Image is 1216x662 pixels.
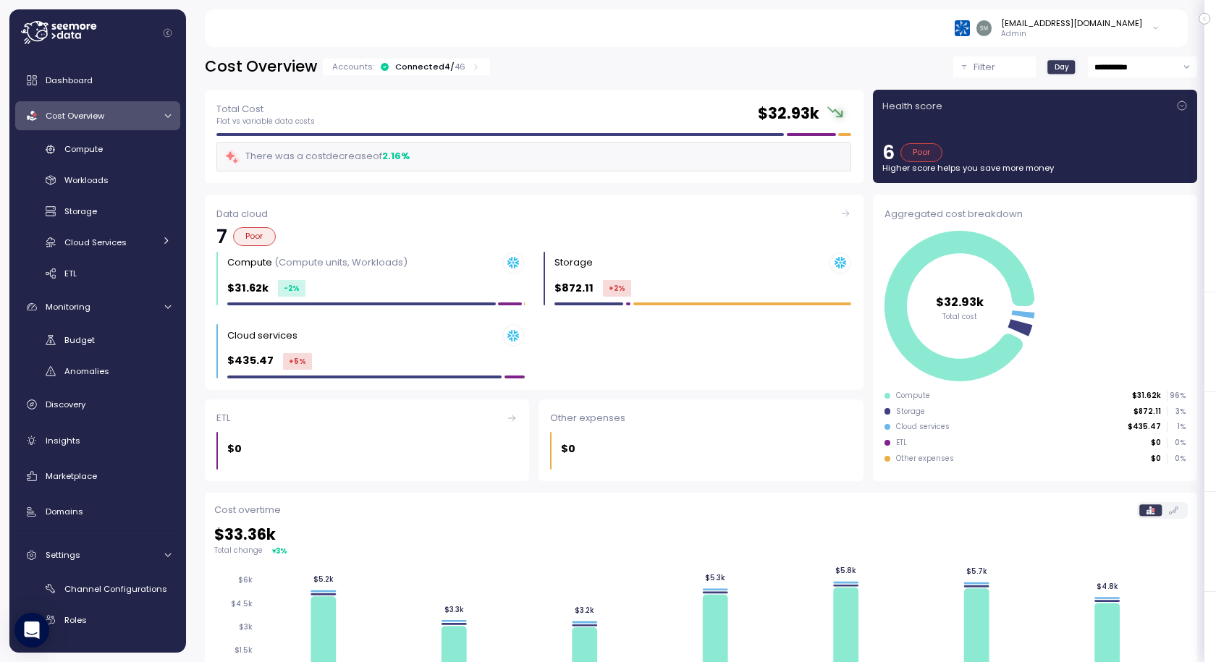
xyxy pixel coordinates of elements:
[15,390,180,419] a: Discovery
[900,143,943,162] div: Poor
[205,56,317,77] h2: Cost Overview
[227,352,274,369] p: $435.47
[216,102,315,116] p: Total Cost
[15,426,180,455] a: Insights
[15,169,180,192] a: Workloads
[974,60,995,75] p: Filter
[884,207,1186,221] div: Aggregated cost breakdown
[227,255,408,270] div: Compute
[64,614,87,626] span: Roles
[882,162,1188,174] p: Higher score helps you save more money
[64,268,77,279] span: ETL
[216,116,315,127] p: Flat vs variable data costs
[455,61,465,72] p: 46
[758,103,819,124] h2: $ 32.93k
[968,566,989,576] tspan: $5.7k
[227,328,297,343] div: Cloud services
[1055,61,1069,72] span: Day
[46,301,90,313] span: Monitoring
[214,525,1188,546] h2: $ 33.36k
[550,411,851,425] div: Other expenses
[231,599,253,608] tspan: $4.5k
[64,143,103,155] span: Compute
[14,613,49,648] div: Open Intercom Messenger
[224,148,410,165] div: There was a cost decrease of
[313,574,334,584] tspan: $5.2k
[216,227,227,246] p: 7
[1099,582,1121,591] tspan: $4.8k
[46,75,93,86] span: Dashboard
[1168,422,1185,432] p: 1 %
[1001,17,1142,29] div: [EMAIL_ADDRESS][DOMAIN_NAME]
[233,227,276,246] div: Poor
[272,546,287,556] div: ▾
[283,353,312,370] div: +5 %
[46,399,85,410] span: Discovery
[276,546,287,556] div: 3 %
[554,255,593,270] div: Storage
[64,174,109,186] span: Workloads
[278,280,305,297] div: -2 %
[1168,407,1185,417] p: 3 %
[205,195,864,390] a: Data cloud7PoorCompute (Compute units, Workloads)$31.62k-2%Storage $872.11+2%Cloud services $435....
[1151,454,1161,464] p: $0
[1151,438,1161,448] p: $0
[15,328,180,352] a: Budget
[576,606,596,615] tspan: $3.2k
[15,200,180,224] a: Storage
[332,61,374,72] p: Accounts:
[15,261,180,285] a: ETL
[64,237,127,248] span: Cloud Services
[15,608,180,632] a: Roles
[395,61,465,72] div: Connected 4 /
[15,292,180,321] a: Monitoring
[896,407,925,417] div: Storage
[15,101,180,130] a: Cost Overview
[46,470,97,482] span: Marketplace
[382,149,410,164] div: 2.16 %
[216,207,851,221] div: Data cloud
[214,503,281,517] p: Cost overtime
[554,280,594,297] p: $872.11
[227,280,269,297] p: $31.62k
[216,411,518,425] div: ETL
[976,20,992,35] img: 8b38840e6dc05d7795a5b5428363ffcd
[15,230,180,254] a: Cloud Services
[561,441,575,457] p: $0
[15,360,180,383] a: Anomalies
[882,143,895,162] p: 6
[882,99,942,114] p: Health score
[235,645,253,655] tspan: $1.5k
[1001,29,1142,39] p: Admin
[64,365,109,377] span: Anomalies
[64,205,97,217] span: Storage
[942,311,977,321] tspan: Total cost
[955,20,970,35] img: 68790ce639d2d68da1992664.PNG
[46,110,104,122] span: Cost Overview
[837,566,858,575] tspan: $5.8k
[64,334,95,346] span: Budget
[1168,391,1185,401] p: 96 %
[227,441,242,457] p: $0
[1128,422,1161,432] p: $435.47
[896,391,930,401] div: Compute
[46,506,83,517] span: Domains
[15,462,180,491] a: Marketplace
[896,454,954,464] div: Other expenses
[953,56,1036,77] button: Filter
[1133,407,1161,417] p: $872.11
[239,622,253,632] tspan: $3k
[1132,391,1161,401] p: $31.62k
[205,399,529,481] a: ETL$0
[15,137,180,161] a: Compute
[15,541,180,570] a: Settings
[15,498,180,527] a: Domains
[936,293,984,310] tspan: $32.93k
[603,280,631,297] div: +2 %
[159,27,177,38] button: Collapse navigation
[445,605,465,614] tspan: $3.3k
[1168,438,1185,448] p: 0 %
[64,583,167,595] span: Channel Configurations
[707,573,727,582] tspan: $5.3k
